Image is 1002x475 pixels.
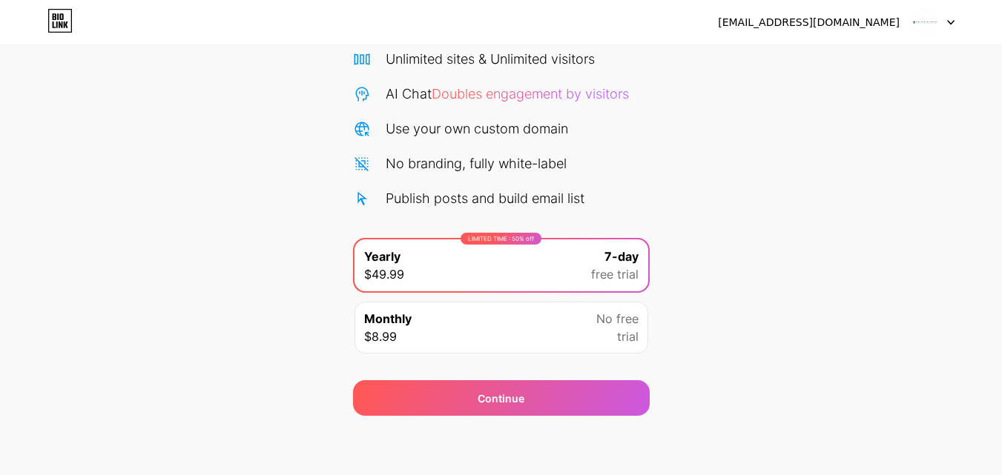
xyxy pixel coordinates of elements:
div: Continue [478,391,524,406]
span: trial [617,328,639,345]
span: 7-day [604,248,639,265]
span: free trial [591,265,639,283]
span: No free [596,310,639,328]
span: Monthly [364,310,412,328]
div: AI Chat [386,84,629,104]
div: Unlimited sites & Unlimited visitors [386,49,595,69]
div: Use your own custom domain [386,119,568,139]
span: Yearly [364,248,401,265]
span: $49.99 [364,265,404,283]
img: corephysicaltherapy [911,8,939,36]
span: Doubles engagement by visitors [432,86,629,102]
div: No branding, fully white-label [386,153,567,173]
div: Publish posts and build email list [386,188,584,208]
div: LIMITED TIME : 50% off [461,233,541,245]
div: [EMAIL_ADDRESS][DOMAIN_NAME] [718,15,900,30]
span: $8.99 [364,328,397,345]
